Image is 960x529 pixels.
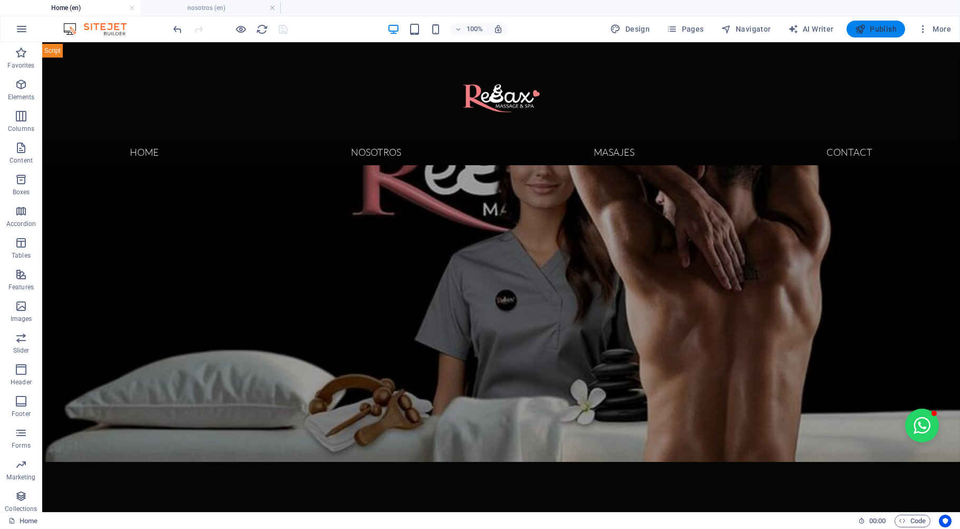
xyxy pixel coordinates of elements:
[611,24,650,34] span: Design
[172,23,184,35] i: Undo: Add element (Ctrl+Z)
[493,24,503,34] i: On resize automatically adjust zoom level to fit chosen device.
[918,24,951,34] span: More
[895,515,930,527] button: Code
[784,21,838,37] button: AI Writer
[8,283,34,291] p: Features
[869,515,886,527] span: 00 00
[606,21,654,37] div: Design (Ctrl+Alt+Y)
[140,2,281,14] h4: nosotros (en)
[13,188,30,196] p: Boxes
[662,21,708,37] button: Pages
[858,515,886,527] h6: Session time
[606,21,654,37] button: Design
[717,21,775,37] button: Navigator
[8,93,35,101] p: Elements
[11,315,32,323] p: Images
[788,24,834,34] span: AI Writer
[172,23,184,35] button: undo
[847,21,905,37] button: Publish
[12,410,31,418] p: Footer
[6,220,36,228] p: Accordion
[667,24,704,34] span: Pages
[9,156,33,165] p: Content
[8,125,34,133] p: Columns
[914,21,955,37] button: More
[855,24,897,34] span: Publish
[7,61,34,70] p: Favorites
[8,515,37,527] a: Click to cancel selection. Double-click to open Pages
[12,441,31,450] p: Forms
[256,23,269,35] i: Reload page
[899,515,926,527] span: Code
[863,366,897,400] button: Open chat window
[466,23,483,35] h6: 100%
[939,515,952,527] button: Usercentrics
[877,517,878,525] span: :
[450,23,488,35] button: 100%
[61,23,140,35] img: Editor Logo
[5,505,37,513] p: Collections
[12,251,31,260] p: Tables
[11,378,32,386] p: Header
[13,346,30,355] p: Slider
[256,23,269,35] button: reload
[6,473,35,481] p: Marketing
[721,24,771,34] span: Navigator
